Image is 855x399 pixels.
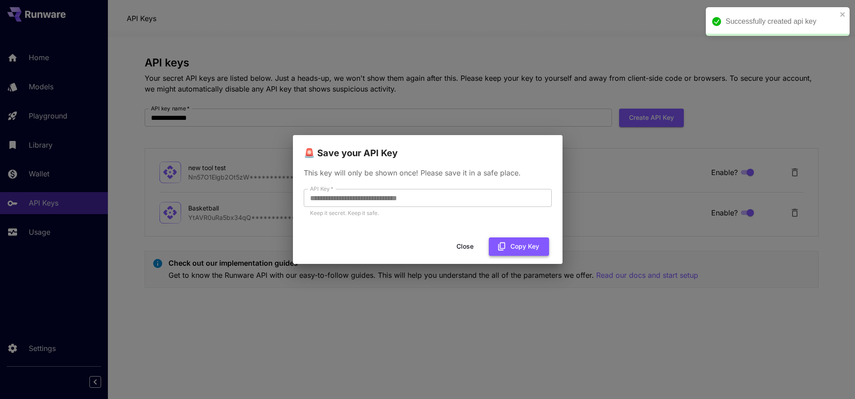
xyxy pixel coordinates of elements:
[840,11,846,18] button: close
[445,237,485,256] button: Close
[310,209,545,218] p: Keep it secret. Keep it safe.
[293,135,563,160] h2: 🚨 Save your API Key
[310,185,333,193] label: API Key
[726,16,837,27] div: Successfully created api key
[304,167,552,178] p: This key will only be shown once! Please save it in a safe place.
[489,237,549,256] button: Copy Key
